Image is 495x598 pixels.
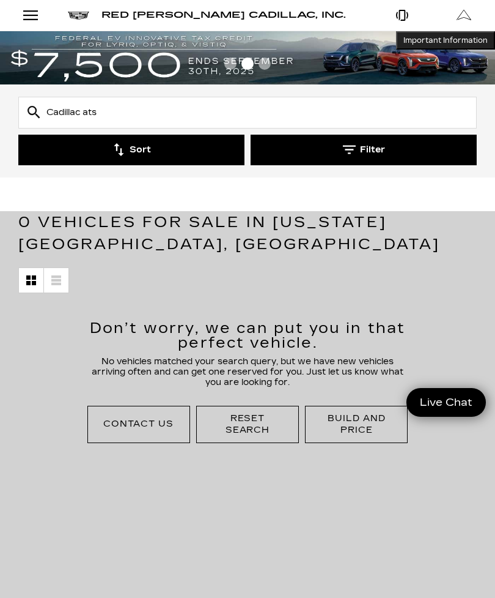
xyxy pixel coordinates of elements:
div: Reset Search [196,406,299,443]
p: No vehicles matched your search query, but we have new vehicles arriving often and can get one re... [84,356,411,387]
button: Sort [18,135,244,165]
span: Red [PERSON_NAME] Cadillac, Inc. [101,10,346,20]
span: Go to slide 1 [224,58,237,70]
h2: Don’t worry, we can put you in that perfect vehicle. [84,321,411,350]
span: Go to slide 2 [241,58,254,70]
div: Build and Price [321,413,392,436]
a: Red [PERSON_NAME] Cadillac, Inc. [101,11,346,20]
span: Live Chat [414,395,479,409]
button: Important Information [396,31,495,50]
a: Live Chat [406,388,486,417]
button: Filter [251,135,477,165]
input: Search Inventory [18,97,477,129]
div: Reset Search [212,413,283,436]
a: Cadillac logo [68,11,89,20]
div: Contact Us [103,418,174,430]
img: Cadillac logo [68,12,89,20]
div: Build and Price [305,406,408,443]
span: Go to slide 3 [258,58,271,70]
div: Contact Us [87,406,190,443]
span: Important Information [403,36,488,45]
span: 0 Vehicles for Sale in [US_STATE][GEOGRAPHIC_DATA], [GEOGRAPHIC_DATA] [18,214,440,253]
